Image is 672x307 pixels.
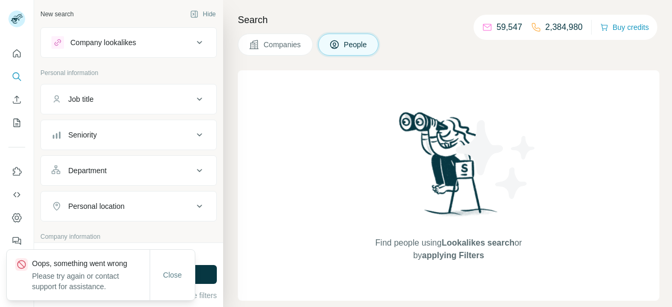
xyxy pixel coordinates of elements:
button: Use Surfe on LinkedIn [8,162,25,181]
button: Hide [183,6,223,22]
div: Department [68,165,107,176]
button: Buy credits [600,20,649,35]
button: Use Surfe API [8,185,25,204]
button: Enrich CSV [8,90,25,109]
button: Search [8,67,25,86]
p: Personal information [40,68,217,78]
button: Personal location [41,194,216,219]
span: Find people using or by [364,237,532,262]
span: Close [163,270,182,280]
button: Seniority [41,122,216,147]
button: Feedback [8,231,25,250]
img: Surfe Illustration - Stars [449,112,543,207]
p: Please try again or contact support for assistance. [32,271,150,292]
span: applying Filters [422,251,484,260]
button: Close [156,266,190,284]
div: Job title [68,94,93,104]
div: Seniority [68,130,97,140]
button: Quick start [8,44,25,63]
div: Personal location [68,201,124,211]
span: Companies [264,39,302,50]
div: Company lookalikes [70,37,136,48]
button: Department [41,158,216,183]
p: Oops, something went wrong [32,258,150,269]
button: My lists [8,113,25,132]
span: Lookalikes search [442,238,514,247]
span: People [344,39,368,50]
button: Company lookalikes [41,30,216,55]
p: 2,384,980 [545,21,583,34]
button: Dashboard [8,208,25,227]
button: Job title [41,87,216,112]
div: New search [40,9,73,19]
img: Surfe Illustration - Woman searching with binoculars [394,109,503,226]
p: 59,547 [497,21,522,34]
p: Company information [40,232,217,241]
h4: Search [238,13,659,27]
